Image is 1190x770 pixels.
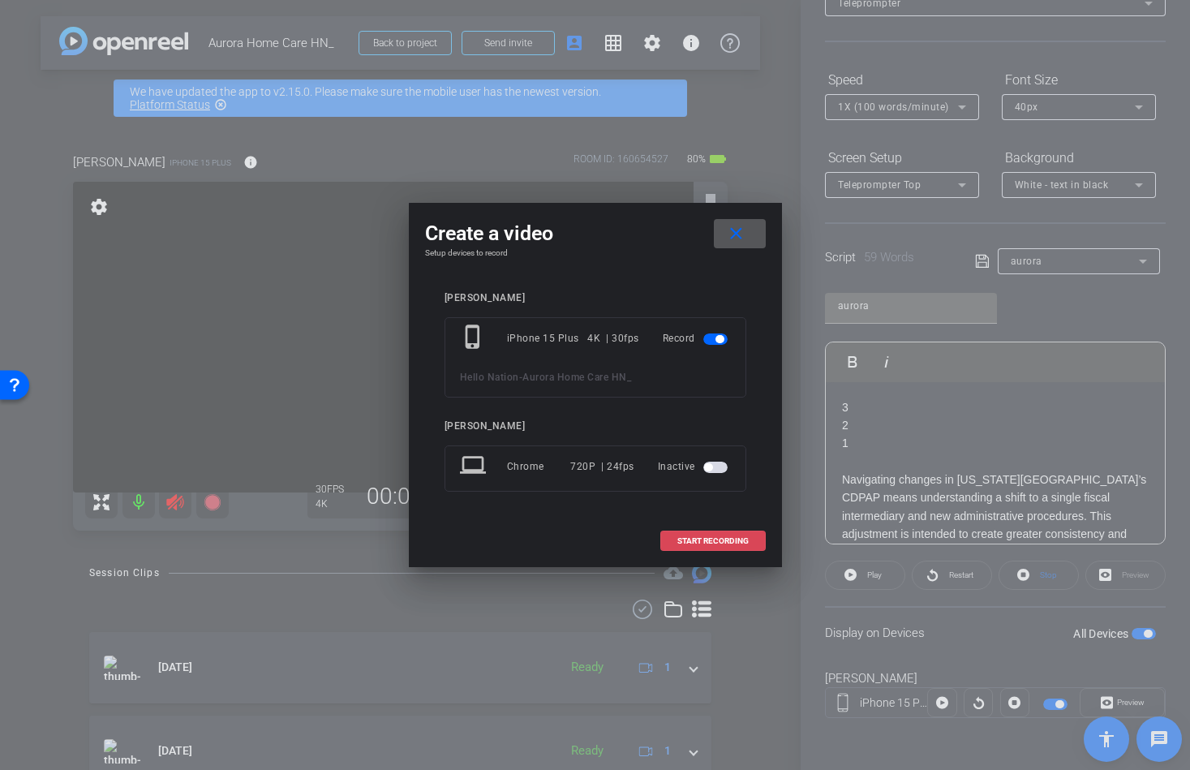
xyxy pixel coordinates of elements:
span: START RECORDING [677,537,749,545]
mat-icon: phone_iphone [460,324,489,353]
div: 4K | 30fps [587,324,639,353]
div: Inactive [658,452,731,481]
div: 720P | 24fps [570,452,634,481]
div: iPhone 15 Plus [507,324,588,353]
div: Chrome [507,452,571,481]
mat-icon: laptop [460,452,489,481]
span: Hello Nation [460,372,519,383]
div: Record [663,324,731,353]
h4: Setup devices to record [425,248,766,258]
span: Aurora Home Care HN_ [522,372,631,383]
mat-icon: close [726,224,746,244]
div: [PERSON_NAME] [445,420,746,432]
span: - [519,372,523,383]
div: Create a video [425,219,766,248]
button: START RECORDING [660,531,766,551]
div: [PERSON_NAME] [445,292,746,304]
